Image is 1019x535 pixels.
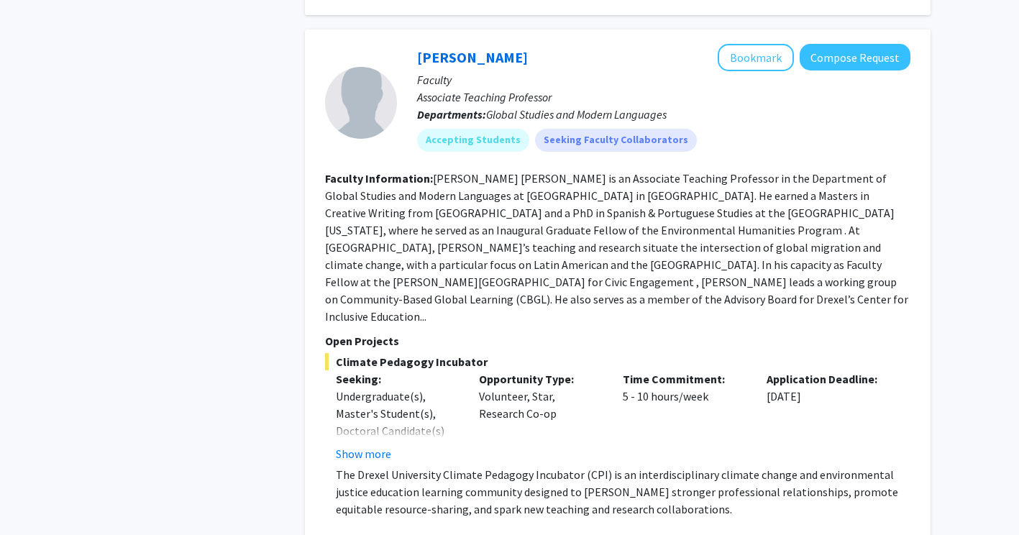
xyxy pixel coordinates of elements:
p: Time Commitment: [623,370,745,388]
a: [PERSON_NAME] [417,48,528,66]
p: Faculty [417,71,910,88]
button: Show more [336,445,391,462]
mat-chip: Seeking Faculty Collaborators [535,129,697,152]
span: Climate Pedagogy Incubator [325,353,910,370]
span: Global Studies and Modern Languages [486,107,667,122]
p: Opportunity Type: [479,370,601,388]
b: Departments: [417,107,486,122]
p: Seeking: [336,370,458,388]
button: Add Steve Dolph to Bookmarks [718,44,794,71]
mat-chip: Accepting Students [417,129,529,152]
div: Undergraduate(s), Master's Student(s), Doctoral Candidate(s) (PhD, MD, DMD, PharmD, etc.) [336,388,458,474]
p: Application Deadline: [767,370,889,388]
p: The Drexel University Climate Pedagogy Incubator (CPI) is an interdisciplinary climate change and... [336,466,910,518]
button: Compose Request to Steve Dolph [800,44,910,70]
iframe: Chat [11,470,61,524]
p: Open Projects [325,332,910,349]
fg-read-more: [PERSON_NAME] [PERSON_NAME] is an Associate Teaching Professor in the Department of Global Studie... [325,171,908,324]
div: 5 - 10 hours/week [612,370,756,462]
div: Volunteer, Star, Research Co-op [468,370,612,462]
b: Faculty Information: [325,171,433,186]
p: Associate Teaching Professor [417,88,910,106]
div: [DATE] [756,370,900,462]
